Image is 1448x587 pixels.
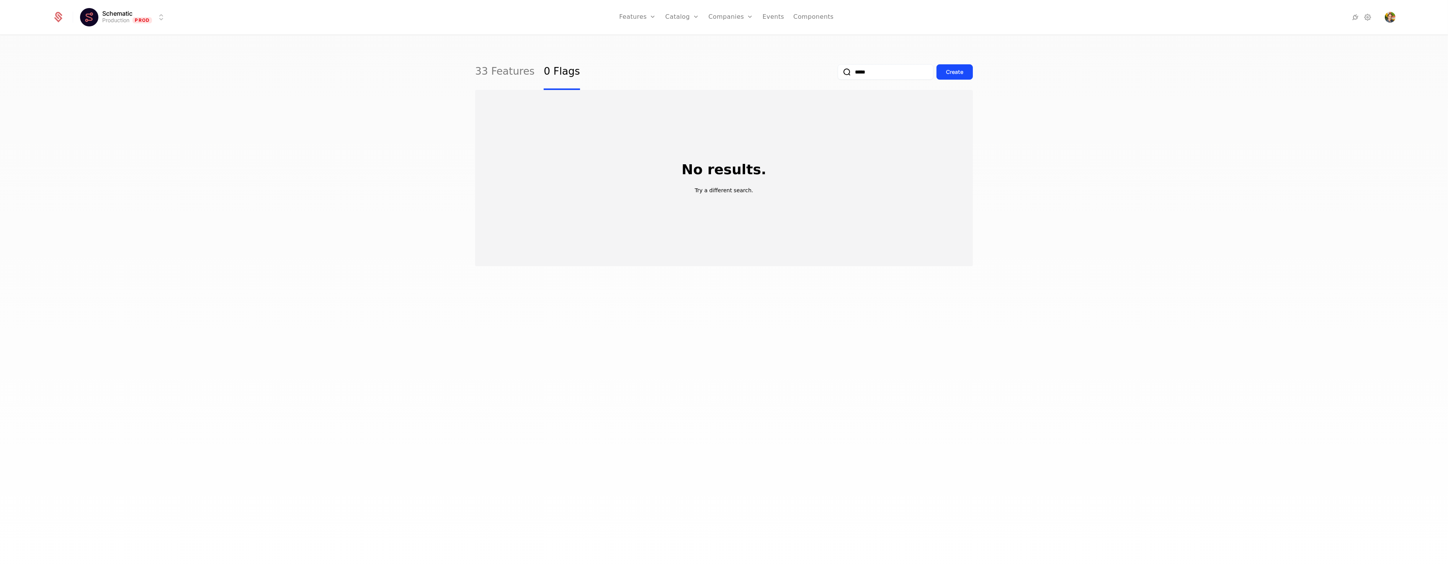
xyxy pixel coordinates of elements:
p: No results. [682,162,766,177]
div: Production [102,16,129,24]
a: Settings [1363,13,1373,22]
button: Open user button [1385,12,1396,23]
span: Schematic [102,10,132,16]
span: Prod [132,17,152,23]
a: 0 Flags [544,54,580,90]
button: Create [936,64,973,80]
a: 33 Features [475,54,534,90]
img: Schematic [80,8,98,26]
div: Create [946,68,963,76]
button: Select environment [82,9,166,26]
a: Integrations [1351,13,1360,22]
p: Try a different search. [695,186,753,194]
img: Ben Papillon [1385,12,1396,23]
